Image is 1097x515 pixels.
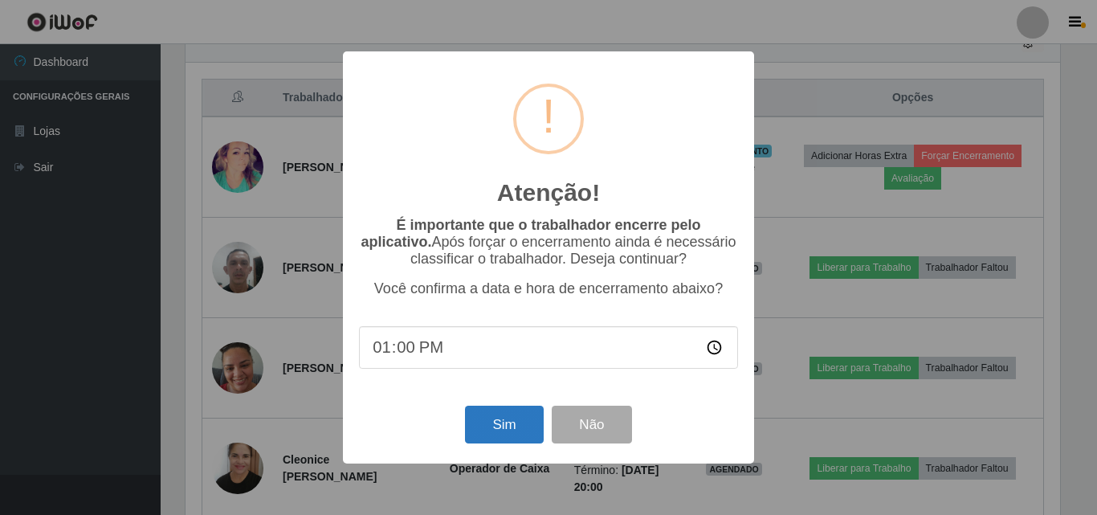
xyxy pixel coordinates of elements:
[359,217,738,268] p: Após forçar o encerramento ainda é necessário classificar o trabalhador. Deseja continuar?
[465,406,543,443] button: Sim
[361,217,700,250] b: É importante que o trabalhador encerre pelo aplicativo.
[359,280,738,297] p: Você confirma a data e hora de encerramento abaixo?
[552,406,631,443] button: Não
[497,178,600,207] h2: Atenção!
